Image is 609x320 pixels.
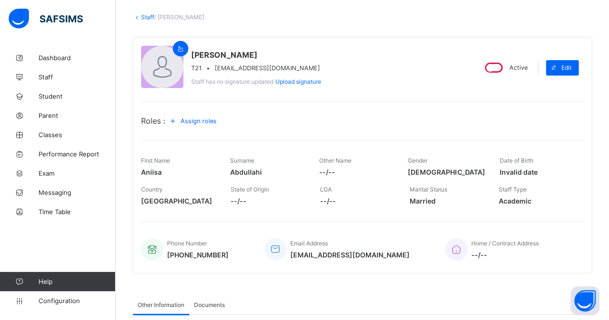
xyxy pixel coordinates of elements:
span: Date of Birth [499,157,533,164]
span: [GEOGRAPHIC_DATA] [141,197,216,205]
span: Classes [39,131,116,139]
span: T21 [191,64,202,72]
span: Parent [39,112,116,119]
span: Staff Type [499,186,527,193]
span: Student [39,92,116,100]
span: --/-- [319,168,394,176]
span: Upload signature [275,78,321,85]
span: [EMAIL_ADDRESS][DOMAIN_NAME] [215,64,320,72]
span: Country [141,186,163,193]
span: Other Name [319,157,351,164]
span: --/-- [471,251,539,259]
span: Exam [39,169,116,177]
span: Email Address [290,240,328,247]
span: / [PERSON_NAME] [154,13,204,21]
span: Academic [499,197,574,205]
span: Configuration [39,297,115,305]
span: Gender [408,157,428,164]
span: Performance Report [39,150,116,158]
span: Edit [561,64,571,71]
button: Open asap [570,286,599,315]
span: Active [509,64,528,71]
span: Roles : [141,116,165,126]
span: Documents [194,301,225,308]
span: Home / Contract Address [471,240,539,247]
img: safsims [9,9,83,29]
span: Assign roles [181,117,217,125]
span: --/-- [320,197,395,205]
span: LGA [320,186,332,193]
span: Staff [39,73,116,81]
span: Surname [230,157,254,164]
span: [EMAIL_ADDRESS][DOMAIN_NAME] [290,251,410,259]
span: Marital Status [409,186,447,193]
a: Staff [141,13,154,21]
span: [DEMOGRAPHIC_DATA] [408,168,485,176]
span: Aniisa [141,168,216,176]
span: Staff has no signature updated [191,78,273,85]
span: Messaging [39,189,116,196]
span: Dashboard [39,54,116,62]
div: • [191,64,321,72]
span: [PHONE_NUMBER] [167,251,229,259]
span: Help [39,278,115,285]
span: First Name [141,157,170,164]
span: Married [409,197,484,205]
span: [PERSON_NAME] [191,50,321,60]
span: Time Table [39,208,116,216]
span: Phone Number [167,240,207,247]
span: Other Information [138,301,184,308]
span: Invalid date [499,168,574,176]
span: State of Origin [231,186,269,193]
span: --/-- [231,197,306,205]
span: Abdullahi [230,168,305,176]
